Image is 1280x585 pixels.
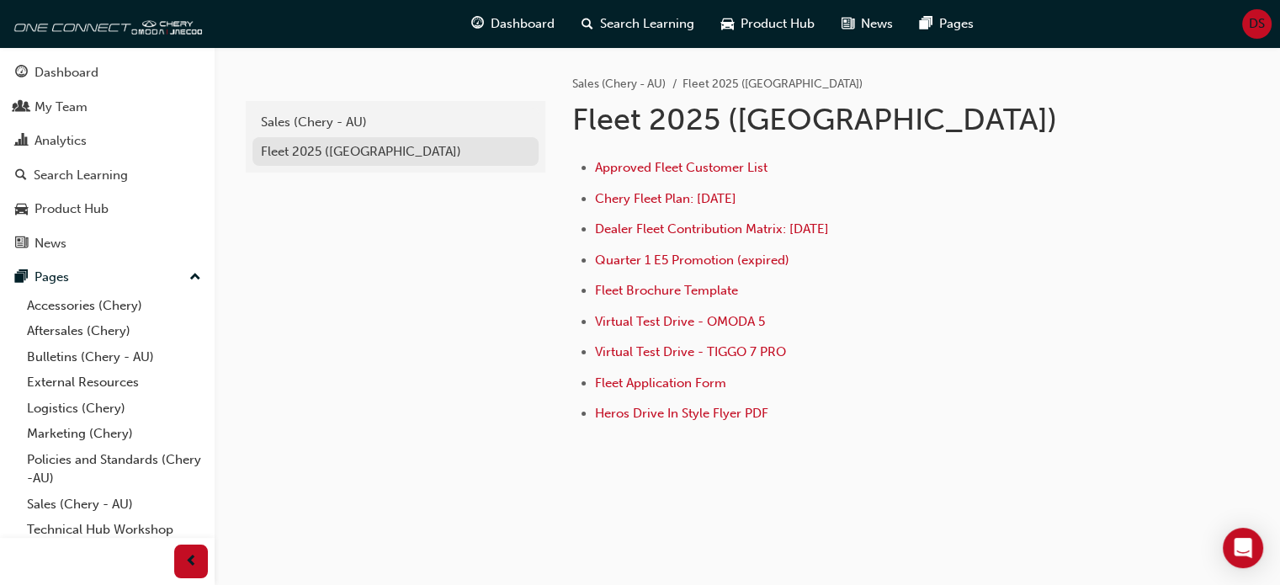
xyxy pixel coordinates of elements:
span: up-icon [189,267,201,289]
img: oneconnect [8,7,202,40]
a: Sales (Chery - AU) [252,108,539,137]
button: Pages [7,262,208,293]
div: Dashboard [35,63,98,82]
a: My Team [7,92,208,123]
a: car-iconProduct Hub [708,7,828,41]
span: search-icon [582,13,593,35]
a: Product Hub [7,194,208,225]
span: prev-icon [185,551,198,572]
span: car-icon [15,202,28,217]
a: pages-iconPages [906,7,987,41]
span: News [861,14,893,34]
a: Aftersales (Chery) [20,318,208,344]
div: News [35,234,66,253]
span: pages-icon [920,13,932,35]
span: guage-icon [15,66,28,81]
span: DS [1249,14,1265,34]
a: Analytics [7,125,208,157]
a: Approved Fleet Customer List [595,160,767,175]
div: Fleet 2025 ([GEOGRAPHIC_DATA]) [261,142,530,162]
li: Fleet 2025 ([GEOGRAPHIC_DATA]) [682,75,863,94]
div: Pages [35,268,69,287]
a: Fleet Application Form [595,375,726,391]
span: Dashboard [491,14,555,34]
div: Analytics [35,131,87,151]
a: Technical Hub Workshop information [20,517,208,561]
a: Bulletins (Chery - AU) [20,344,208,370]
a: Quarter 1 E5 Promotion (expired) [595,253,789,268]
span: Product Hub [741,14,815,34]
a: News [7,228,208,259]
button: DashboardMy TeamAnalyticsSearch LearningProduct HubNews [7,54,208,262]
h1: Fleet 2025 ([GEOGRAPHIC_DATA]) [572,101,1124,138]
a: Sales (Chery - AU) [20,492,208,518]
a: Accessories (Chery) [20,293,208,319]
a: Search Learning [7,160,208,191]
a: Chery Fleet Plan: [DATE] [595,191,736,206]
a: Logistics (Chery) [20,396,208,422]
div: Open Intercom Messenger [1223,528,1263,568]
span: Search Learning [600,14,694,34]
div: My Team [35,98,88,117]
a: Fleet Brochure Template [595,283,738,298]
div: Sales (Chery - AU) [261,113,530,132]
div: Product Hub [35,199,109,219]
a: news-iconNews [828,7,906,41]
a: search-iconSearch Learning [568,7,708,41]
span: car-icon [721,13,734,35]
a: External Resources [20,370,208,396]
span: search-icon [15,168,27,183]
div: Search Learning [34,166,128,185]
a: Sales (Chery - AU) [572,77,666,91]
span: news-icon [15,237,28,252]
a: guage-iconDashboard [458,7,568,41]
button: DS [1242,9,1272,39]
span: people-icon [15,100,28,115]
a: Dealer Fleet Contribution Matrix: [DATE] [595,221,829,237]
span: pages-icon [15,270,28,285]
span: guage-icon [471,13,484,35]
span: Pages [939,14,974,34]
a: Fleet 2025 ([GEOGRAPHIC_DATA]) [252,137,539,167]
a: Virtual Test Drive - OMODA 5 [595,314,765,329]
span: news-icon [842,13,854,35]
span: chart-icon [15,134,28,149]
a: Dashboard [7,57,208,88]
a: Policies and Standards (Chery -AU) [20,447,208,492]
a: Marketing (Chery) [20,421,208,447]
a: Virtual Test Drive - TIGGO 7 PRO [595,344,786,359]
a: Heros Drive In Style Flyer PDF [595,406,768,421]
